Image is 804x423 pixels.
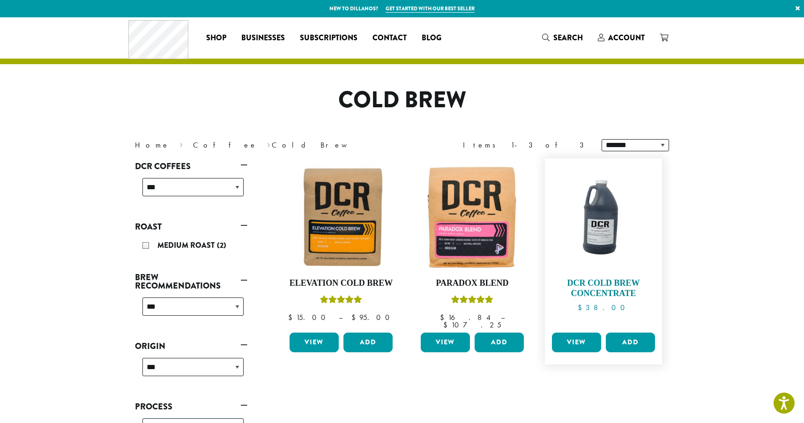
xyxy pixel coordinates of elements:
a: View [290,333,339,352]
bdi: 16.84 [440,312,492,322]
a: DCR Coffees [135,158,247,174]
h4: DCR Cold Brew Concentrate [550,278,657,298]
span: › [267,136,270,151]
div: Origin [135,354,247,387]
a: Shop [199,30,234,45]
h4: Paradox Blend [418,278,526,289]
a: Coffee [193,140,257,150]
bdi: 107.25 [443,320,501,330]
a: Paradox BlendRated 5.00 out of 5 [418,163,526,329]
span: – [339,312,342,322]
a: View [421,333,470,352]
img: Elevation-Cold-Brew-300x300.jpg [287,163,395,271]
span: Businesses [241,32,285,44]
bdi: 95.00 [351,312,394,322]
span: Search [553,32,583,43]
div: Brew Recommendations [135,294,247,327]
span: $ [288,312,296,322]
a: DCR Cold Brew Concentrate $38.00 [550,163,657,329]
button: Add [606,333,655,352]
span: $ [351,312,359,322]
h4: Elevation Cold Brew [287,278,395,289]
span: Subscriptions [300,32,357,44]
div: Roast [135,235,247,258]
span: $ [443,320,451,330]
span: Medium Roast [157,240,217,251]
span: Account [608,32,645,43]
a: Roast [135,219,247,235]
bdi: 38.00 [578,303,629,312]
a: View [552,333,601,352]
bdi: 15.00 [288,312,330,322]
span: – [501,312,505,322]
h1: Cold Brew [128,87,676,114]
div: Rated 5.00 out of 5 [320,294,362,308]
nav: Breadcrumb [135,140,388,151]
a: Process [135,399,247,415]
span: › [179,136,183,151]
span: (2) [217,240,226,251]
a: Get started with our best seller [386,5,475,13]
span: Contact [372,32,407,44]
button: Add [475,333,524,352]
div: DCR Coffees [135,174,247,208]
span: Blog [422,32,441,44]
button: Add [343,333,393,352]
a: Origin [135,338,247,354]
a: Search [535,30,590,45]
img: DCR-Cold-Brew-Concentrate.jpg [550,163,657,271]
div: Items 1-3 of 3 [463,140,588,151]
span: $ [578,303,586,312]
div: Rated 5.00 out of 5 [451,294,493,308]
img: Paradox_Blend-300x300.jpg [418,163,526,271]
span: Shop [206,32,226,44]
a: Home [135,140,170,150]
a: Brew Recommendations [135,269,247,294]
span: $ [440,312,448,322]
a: Elevation Cold BrewRated 5.00 out of 5 [287,163,395,329]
